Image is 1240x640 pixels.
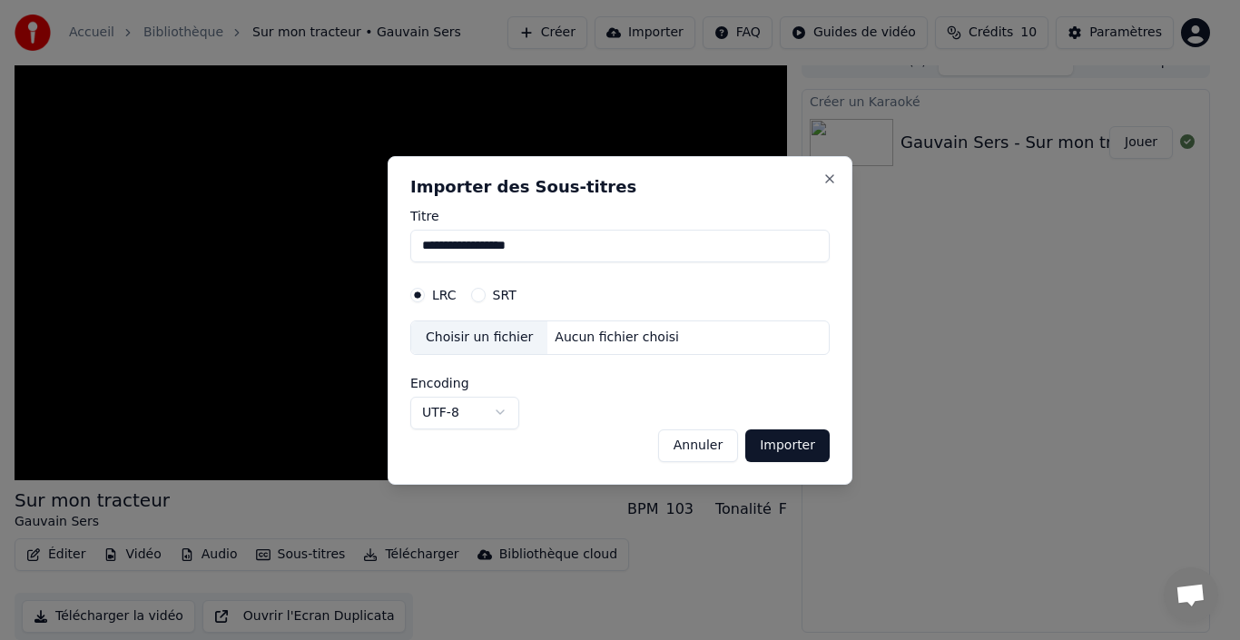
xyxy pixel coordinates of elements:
[658,428,738,461] button: Annuler
[432,289,457,301] label: LRC
[493,289,517,301] label: SRT
[410,179,830,195] h2: Importer des Sous-titres
[745,428,830,461] button: Importer
[411,321,547,354] div: Choisir un fichier
[547,329,686,347] div: Aucun fichier choisi
[410,376,519,389] label: Encoding
[410,210,830,222] label: Titre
